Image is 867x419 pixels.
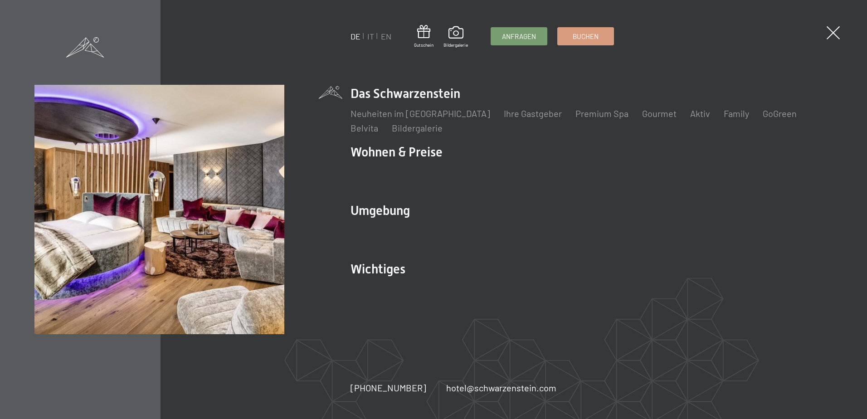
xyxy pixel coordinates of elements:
[575,108,628,119] a: Premium Spa
[724,108,749,119] a: Family
[491,28,547,45] a: Anfragen
[504,108,562,119] a: Ihre Gastgeber
[367,31,374,41] a: IT
[642,108,677,119] a: Gourmet
[573,32,599,41] span: Buchen
[443,42,468,48] span: Bildergalerie
[446,381,556,394] a: hotel@schwarzenstein.com
[351,122,378,133] a: Belvita
[392,122,443,133] a: Bildergalerie
[414,25,433,48] a: Gutschein
[414,42,433,48] span: Gutschein
[502,32,536,41] span: Anfragen
[381,31,391,41] a: EN
[690,108,710,119] a: Aktiv
[443,26,468,48] a: Bildergalerie
[351,382,426,393] span: [PHONE_NUMBER]
[763,108,797,119] a: GoGreen
[351,31,360,41] a: DE
[558,28,614,45] a: Buchen
[351,108,490,119] a: Neuheiten im [GEOGRAPHIC_DATA]
[351,381,426,394] a: [PHONE_NUMBER]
